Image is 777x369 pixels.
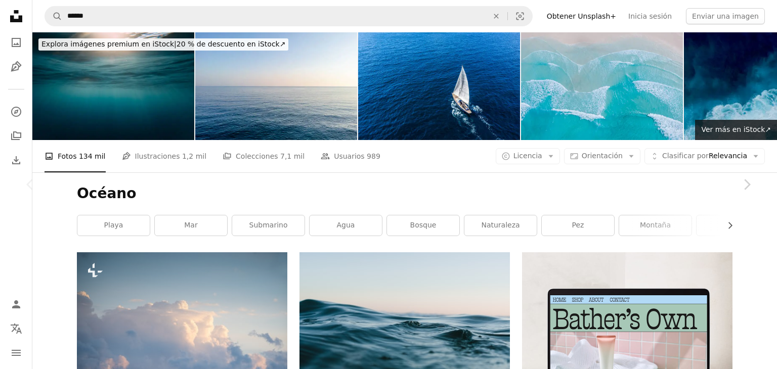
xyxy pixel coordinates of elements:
[6,343,26,363] button: Menú
[542,215,614,236] a: pez
[6,32,26,53] a: Fotos
[299,317,510,327] a: Cuerpo de agua bajo el cielo
[155,215,227,236] a: mar
[122,140,207,172] a: Ilustraciones 1,2 mil
[695,120,777,140] a: Ver más en iStock↗
[622,8,678,24] a: Inicia sesión
[582,152,623,160] span: Orientación
[662,151,747,161] span: Relevancia
[644,148,765,164] button: Clasificar porRelevancia
[541,8,622,24] a: Obtener Unsplash+
[508,7,532,26] button: Búsqueda visual
[6,126,26,146] a: Colecciones
[697,215,769,236] a: ondas
[6,294,26,314] a: Iniciar sesión / Registrarse
[662,152,709,160] span: Clasificar por
[45,6,533,26] form: Encuentra imágenes en todo el sitio
[521,32,683,140] img: The pattern of waves, Lucky Bay, Australia
[77,184,732,203] h1: Océano
[367,151,380,162] span: 989
[280,151,305,162] span: 7,1 mil
[223,140,305,172] a: Colecciones 7,1 mil
[6,57,26,77] a: Ilustraciones
[686,8,765,24] button: Enviar una imagen
[513,152,542,160] span: Licencia
[6,318,26,339] button: Idioma
[387,215,459,236] a: bosque
[619,215,692,236] a: montaña
[310,215,382,236] a: agua
[358,32,520,140] img: Sailing
[32,32,294,57] a: Explora imágenes premium en iStock|20 % de descuento en iStock↗
[6,102,26,122] a: Explorar
[496,148,560,164] button: Licencia
[716,136,777,233] a: Siguiente
[182,151,206,162] span: 1,2 mil
[321,140,380,172] a: Usuarios 989
[564,148,640,164] button: Orientación
[232,215,305,236] a: submarino
[464,215,537,236] a: naturaleza
[38,38,288,51] div: 20 % de descuento en iStock ↗
[32,32,194,140] img: Sunset Sunbeam under water
[195,32,357,140] img: Toma aérea con dron del mar sobre el horizonte
[77,215,150,236] a: playa
[41,40,177,48] span: Explora imágenes premium en iStock |
[701,125,771,133] span: Ver más en iStock ↗
[485,7,507,26] button: Borrar
[45,7,62,26] button: Buscar en Unsplash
